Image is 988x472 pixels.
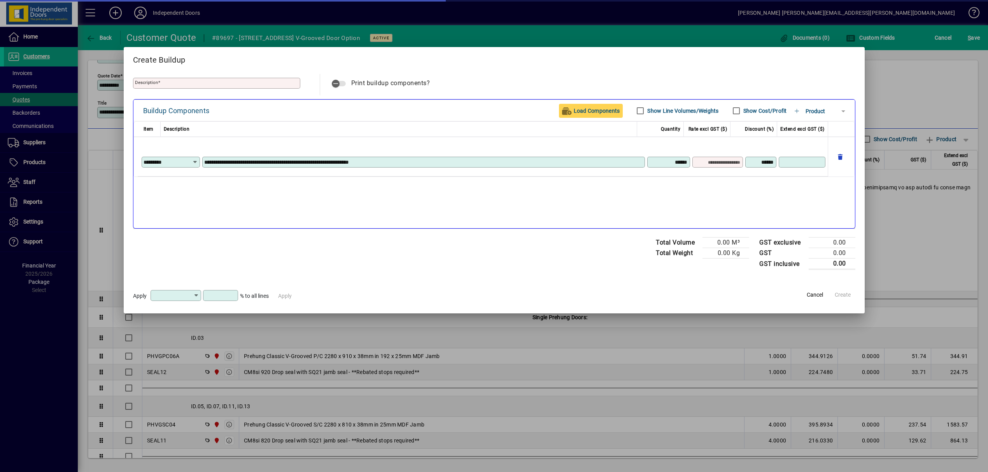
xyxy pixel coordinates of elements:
button: Load Components [559,104,623,118]
td: GST exclusive [755,238,809,248]
td: 0.00 [809,238,855,248]
button: Create [830,288,855,302]
label: Show Line Volumes/Weights [646,107,718,115]
span: Load Components [562,105,620,117]
button: Cancel [802,288,827,302]
span: Item [144,124,154,134]
span: Discount (%) [745,124,774,134]
td: 0.00 [809,259,855,269]
span: Apply [133,293,147,299]
span: Print buildup components? [351,79,430,87]
td: Total Weight [652,248,702,259]
mat-label: Description [135,80,158,85]
span: Extend excl GST ($) [780,124,825,134]
span: % to all lines [240,293,269,299]
td: GST inclusive [755,259,809,269]
span: Rate excl GST ($) [688,124,727,134]
td: Total Volume [652,238,702,248]
td: 0.00 Kg [702,248,749,259]
span: Create [835,291,851,299]
td: 0.00 M³ [702,238,749,248]
td: 0.00 [809,248,855,259]
span: Cancel [807,291,823,299]
span: Description [164,124,190,134]
label: Show Cost/Profit [742,107,787,115]
h2: Create Buildup [124,47,865,70]
div: Buildup Components [143,105,210,117]
td: GST [755,248,809,259]
span: Quantity [661,124,680,134]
